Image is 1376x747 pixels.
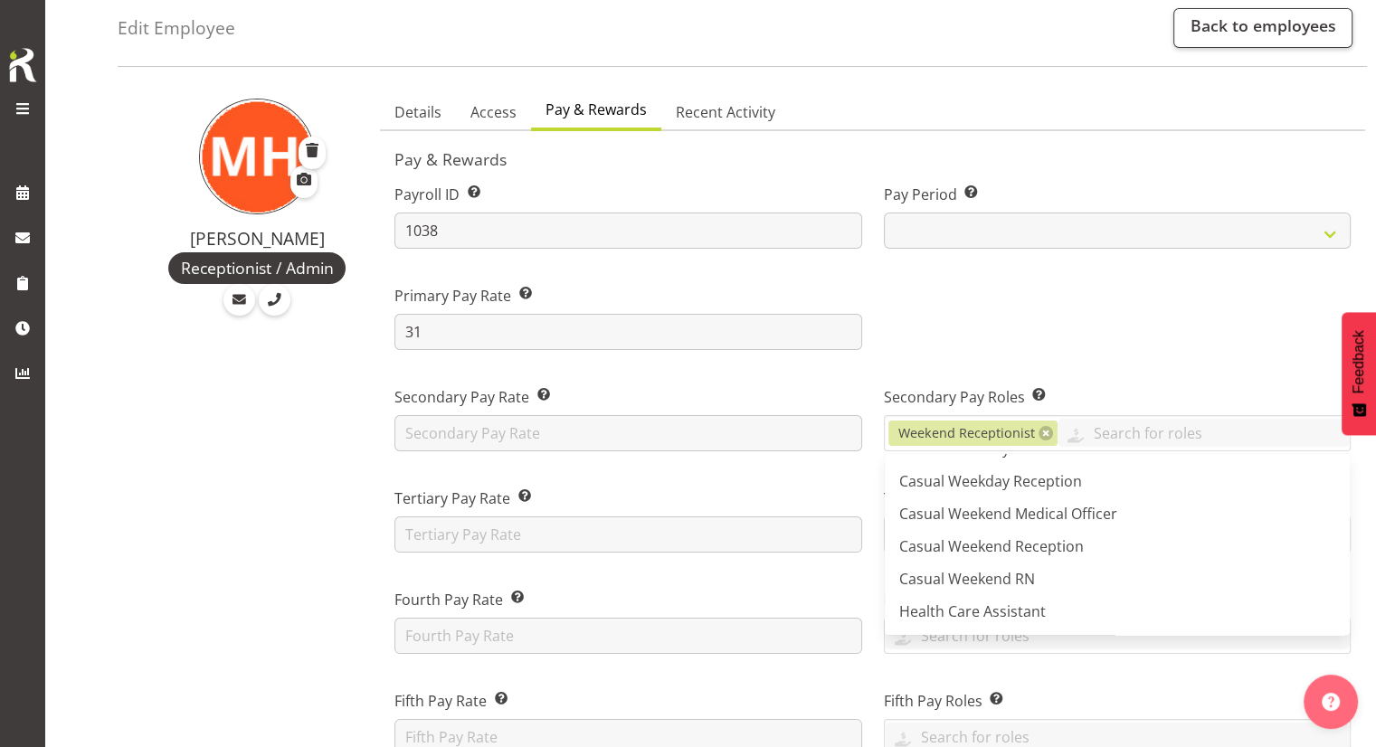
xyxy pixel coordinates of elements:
[1322,693,1340,711] img: help-xxl-2.png
[899,504,1117,524] span: Casual Weekend Medical Officer
[546,99,647,120] span: Pay & Rewards
[394,589,861,610] label: Fourth Pay Rate
[394,285,861,307] label: Primary Pay Rate
[394,487,861,509] label: Tertiary Pay Rate
[884,386,1351,408] label: Secondary Pay Roles
[899,601,1046,621] span: Health Care Assistant
[884,690,1351,712] label: Fifth Pay Roles
[899,634,1001,654] span: Medical Officer
[394,516,861,553] input: Tertiary Pay Rate
[885,497,1350,530] a: Casual Weekend Medical Officer
[885,595,1350,628] a: Health Care Assistant
[394,101,441,123] span: Details
[1351,330,1367,393] span: Feedback
[885,628,1350,660] a: Medical Officer
[1173,8,1352,48] a: Back to employees
[676,101,775,123] span: Recent Activity
[259,284,290,316] a: Call Employee
[898,423,1035,443] span: Weekend Receptionist
[156,229,358,249] h4: [PERSON_NAME]
[394,415,861,451] input: Secondary Pay Rate
[394,149,1351,169] h5: Pay & Rewards
[899,471,1082,491] span: Casual Weekday Reception
[394,386,861,408] label: Secondary Pay Rate
[885,621,1350,649] input: Search for roles
[885,563,1350,595] a: Casual Weekend RN
[394,618,861,654] input: Fourth Pay Rate
[884,184,1351,205] label: Pay Period
[899,569,1035,589] span: Casual Weekend RN
[884,487,1351,509] label: Tertiary Pay Roles
[884,589,1351,610] label: Fourth Pay Roles
[470,101,517,123] span: Access
[394,184,861,205] label: Payroll ID
[394,314,861,350] input: Primary Pay Rate
[1058,419,1350,447] input: Search for roles
[223,284,255,316] a: Email Employee
[885,530,1350,563] a: Casual Weekend Reception
[5,45,41,85] img: Rosterit icon logo
[394,690,861,712] label: Fifth Pay Rate
[394,213,861,249] input: Payroll ID
[899,439,1115,459] span: Casual Weekday Medical Officer
[899,536,1084,556] span: Casual Weekend Reception
[118,18,235,38] h4: Edit Employee
[885,465,1350,497] a: Casual Weekday Reception
[199,99,315,214] img: margret-hall11842.jpg
[1342,312,1376,435] button: Feedback - Show survey
[181,256,334,279] span: Receptionist / Admin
